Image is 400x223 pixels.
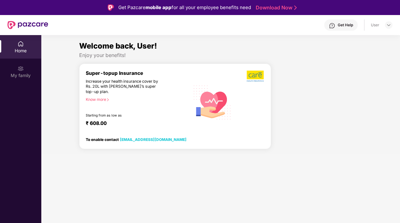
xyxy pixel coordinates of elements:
[8,21,48,29] img: New Pazcare Logo
[18,41,24,47] img: svg+xml;base64,PHN2ZyBpZD0iSG9tZSIgeG1sbnM9Imh0dHA6Ly93d3cudzMub3JnLzIwMDAvc3ZnIiB3aWR0aD0iMjAiIG...
[79,41,157,50] span: Welcome back, User!
[190,79,235,125] img: svg+xml;base64,PHN2ZyB4bWxucz0iaHR0cDovL3d3dy53My5vcmcvMjAwMC9zdmciIHhtbG5zOnhsaW5rPSJodHRwOi8vd3...
[118,4,251,11] div: Get Pazcare for all your employee benefits need
[18,65,24,72] img: svg+xml;base64,PHN2ZyB3aWR0aD0iMjAiIGhlaWdodD0iMjAiIHZpZXdCb3g9IjAgMCAyMCAyMCIgZmlsbD0ibm9uZSIgeG...
[256,4,295,11] a: Download Now
[146,4,172,10] strong: mobile app
[86,79,163,95] div: Increase your health insurance cover by Rs. 20L with [PERSON_NAME]’s super top-up plan.
[338,23,353,28] div: Get Help
[86,137,187,142] div: To enable contact
[86,113,163,118] div: Starting from as low as
[371,23,379,28] div: User
[120,137,187,142] a: [EMAIL_ADDRESS][DOMAIN_NAME]
[247,70,264,82] img: b5dec4f62d2307b9de63beb79f102df3.png
[86,70,190,76] div: Super-topup Insurance
[329,23,335,29] img: svg+xml;base64,PHN2ZyBpZD0iSGVscC0zMngzMiIgeG1sbnM9Imh0dHA6Ly93d3cudzMub3JnLzIwMDAvc3ZnIiB3aWR0aD...
[108,4,114,11] img: Logo
[294,4,297,11] img: Stroke
[86,97,186,101] div: Know more
[79,52,362,59] div: Enjoy your benefits!
[86,120,184,128] div: ₹ 608.00
[386,23,391,28] img: svg+xml;base64,PHN2ZyBpZD0iRHJvcGRvd24tMzJ4MzIiIHhtbG5zPSJodHRwOi8vd3d3LnczLm9yZy8yMDAwL3N2ZyIgd2...
[106,98,110,101] span: right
